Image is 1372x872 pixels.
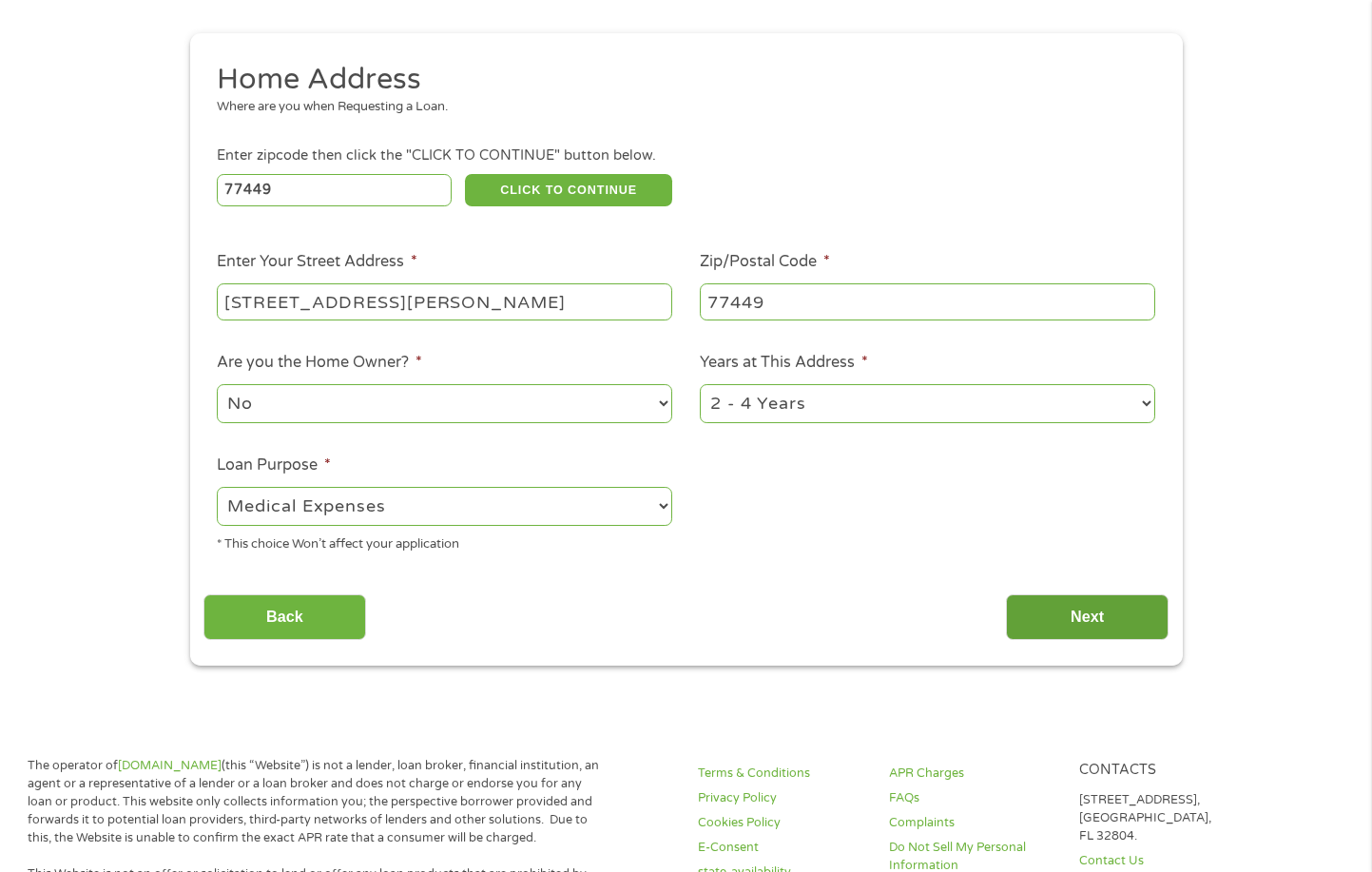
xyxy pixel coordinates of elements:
input: Next [1006,594,1169,641]
h4: Contacts [1079,762,1247,780]
a: APR Charges [889,765,1057,783]
div: * This choice Won’t affect your application [217,529,672,554]
label: Enter Your Street Address [217,252,417,272]
a: Complaints [889,814,1057,832]
input: 1 Main Street [217,283,672,320]
label: Zip/Postal Code [700,252,830,272]
a: Terms & Conditions [698,765,866,783]
a: E-Consent [698,839,866,857]
label: Loan Purpose [217,455,331,475]
a: Contact Us [1079,852,1247,870]
div: Enter zipcode then click the "CLICK TO CONTINUE" button below. [217,145,1154,166]
h2: Home Address [217,61,1141,99]
p: [STREET_ADDRESS], [GEOGRAPHIC_DATA], FL 32804. [1079,791,1247,845]
input: Enter Zipcode (e.g 01510) [217,174,452,206]
a: Privacy Policy [698,789,866,807]
a: Cookies Policy [698,814,866,832]
label: Years at This Address [700,353,868,373]
label: Are you the Home Owner? [217,353,422,373]
div: Where are you when Requesting a Loan. [217,98,1141,117]
button: CLICK TO CONTINUE [465,174,672,206]
a: FAQs [889,789,1057,807]
a: [DOMAIN_NAME] [118,758,222,773]
p: The operator of (this “Website”) is not a lender, loan broker, financial institution, an agent or... [28,757,601,846]
input: Back [203,594,366,641]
